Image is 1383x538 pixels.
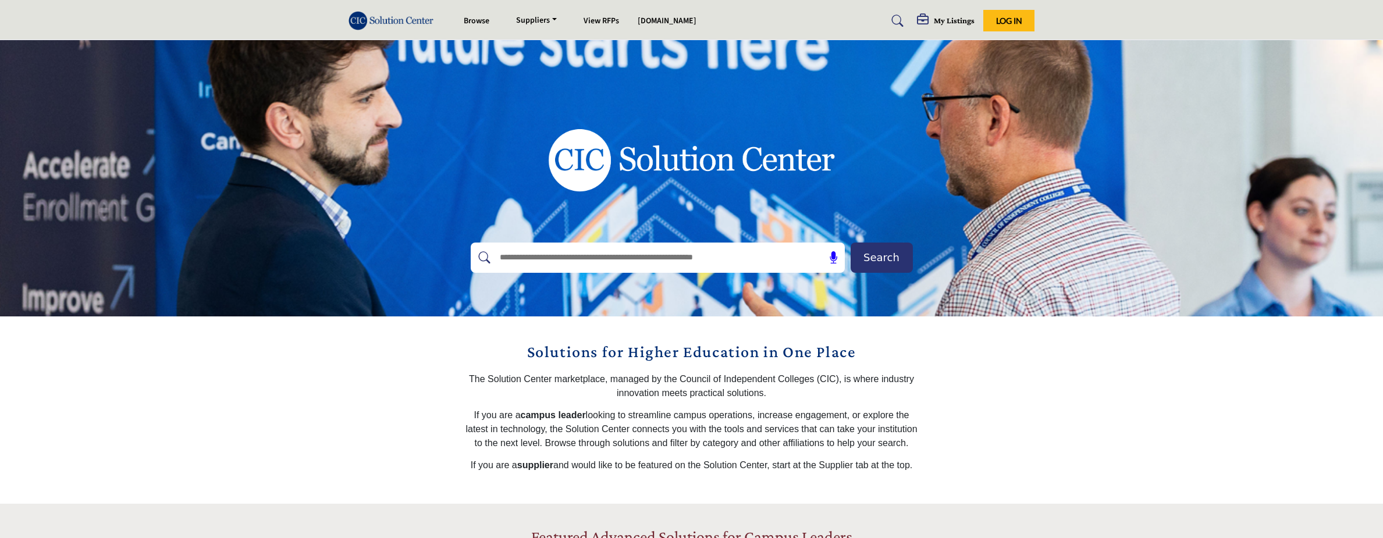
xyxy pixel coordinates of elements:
strong: supplier [517,460,553,470]
button: Search [851,243,913,273]
button: Log In [983,10,1034,31]
span: Search [863,250,900,265]
a: Suppliers [508,13,565,29]
span: If you are a and would like to be featured on the Solution Center, start at the Supplier tab at t... [471,460,913,470]
a: View RFPs [584,15,619,27]
h2: Solutions for Higher Education in One Place [465,340,918,364]
a: Browse [464,15,489,27]
a: [DOMAIN_NAME] [638,15,696,27]
img: Site Logo [349,11,439,30]
span: If you are a looking to streamline campus operations, increase engagement, or explore the latest ... [465,410,917,448]
h5: My Listings [934,15,975,26]
strong: campus leader [521,410,586,420]
a: Search [880,12,911,30]
img: image [509,84,875,236]
div: My Listings [917,14,975,28]
span: The Solution Center marketplace, managed by the Council of Independent Colleges (CIC), is where i... [469,374,914,398]
span: Log In [996,16,1022,26]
